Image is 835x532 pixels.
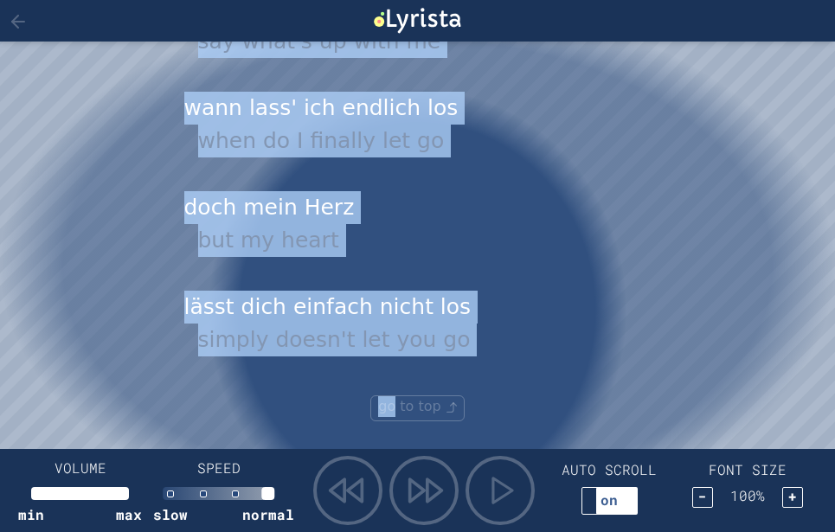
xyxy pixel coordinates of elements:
div: lässt dich einfach nicht los [169,279,667,371]
span: 100 % [716,485,779,506]
div: doch mein Herz [169,179,667,272]
h4: SPEED [170,458,268,478]
button: − [692,487,713,508]
span: min [18,504,44,525]
div: when do I finally let go [198,125,652,157]
h4: VOLUME [31,458,129,478]
button: go to top [370,395,464,421]
span: max [116,504,142,525]
button: + [782,487,803,508]
div: wann lass' ich endlich los [169,80,667,172]
span: slow [153,504,188,525]
div: simply doesn't let you go [198,324,652,356]
div: on [582,490,636,510]
span: normal [242,504,294,525]
h4: AUTO SCROLL [562,459,657,480]
h4: FONT SIZE [709,459,787,480]
span: + [788,487,797,505]
div: but my heart [198,224,652,257]
span: − [698,487,707,505]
